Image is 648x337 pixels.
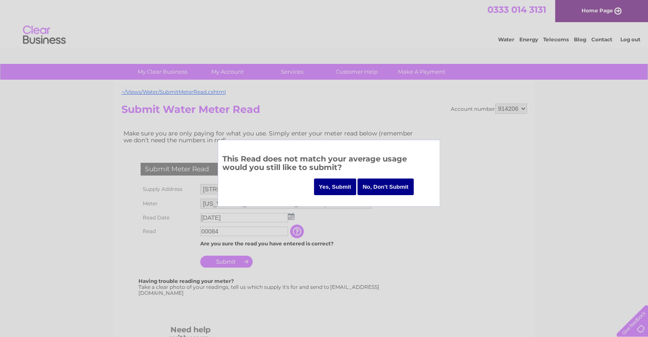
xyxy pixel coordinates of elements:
[314,179,357,195] input: Yes, Submit
[519,36,538,43] a: Energy
[123,5,526,41] div: Clear Business is a trading name of Verastar Limited (registered in [GEOGRAPHIC_DATA] No. 3667643...
[357,179,414,195] input: No, Don't Submit
[487,4,546,15] a: 0333 014 3131
[574,36,586,43] a: Blog
[85,54,92,60] img: tab_keywords_by_traffic_grey.svg
[24,14,42,20] div: v 4.0.25
[543,36,569,43] a: Telecoms
[620,36,640,43] a: Log out
[94,55,144,60] div: Keywords by Traffic
[14,14,20,20] img: logo_orange.svg
[23,22,66,48] img: logo.png
[222,153,435,176] h3: This Read does not match your average usage would you still like to submit?
[22,22,94,29] div: Domain: [DOMAIN_NAME]
[498,36,514,43] a: Water
[32,55,76,60] div: Domain Overview
[23,54,30,60] img: tab_domain_overview_orange.svg
[14,22,20,29] img: website_grey.svg
[591,36,612,43] a: Contact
